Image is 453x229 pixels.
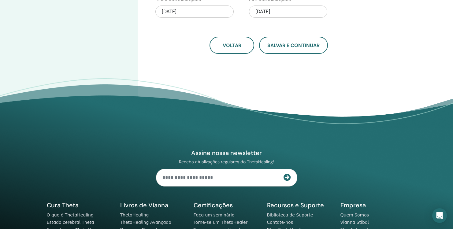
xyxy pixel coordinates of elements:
font: Empresa [340,201,366,209]
a: ThetaHealing [120,212,149,217]
font: Certificações [194,201,233,209]
font: [DATE] [162,8,176,15]
div: Abra o Intercom Messenger [432,208,447,223]
button: Salvar e continuar [259,37,328,54]
font: Receba atualizações regulares do ThetaHealing! [179,159,274,164]
font: Salvar e continuar [267,42,320,49]
a: Vianna Stibal [340,220,369,225]
a: Biblioteca de Suporte [267,212,313,217]
font: Recursos e Suporte [267,201,324,209]
a: Faça um seminário [194,212,235,217]
a: Quem Somos [340,212,369,217]
font: Livros de Vianna [120,201,168,209]
a: ThetaHealing Avançado [120,220,171,225]
a: Torne-se um ThetaHealer [194,220,248,225]
font: Assine nossa newsletter [191,149,262,157]
font: Voltar [223,42,241,49]
font: [DATE] [255,8,270,15]
a: Estado cerebral Theta [47,220,94,225]
font: Cura Theta [47,201,79,209]
a: Contate-nos [267,220,293,225]
a: O que é ThetaHealing [47,212,94,217]
button: Voltar [210,37,254,54]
